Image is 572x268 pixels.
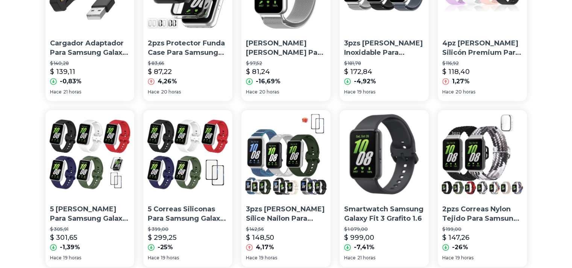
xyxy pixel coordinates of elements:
p: 5 [PERSON_NAME] Para Samsung Galaxy Fit 3 + Mica 3d Y Funda [50,205,130,223]
a: 3pzs Correa Sílice Nailon Para Samsung Galaxy Fit 3 + 2 Mica3pzs [PERSON_NAME] Sílice Nailon Para... [241,110,331,267]
span: Hace [148,89,159,95]
span: Hace [442,89,454,95]
p: $ 116,92 [442,60,522,66]
p: -7,41% [354,243,375,252]
p: $ 148,50 [246,232,274,243]
p: $ 139,11 [50,66,75,77]
p: Cargador Adaptador Para Samsung Galaxy Fit 3 Carga Cable [50,39,130,57]
p: $ 118,40 [442,66,470,77]
p: -25% [158,243,173,252]
p: $ 140,28 [50,60,130,66]
p: Smartwatch Samsung Galaxy Fit 3 Grafito 1.6 [344,205,424,223]
span: 20 horas [161,89,181,95]
p: -26% [452,243,468,252]
p: $ 199,00 [442,226,522,232]
img: 5 Correas Siliconas Para Samsung Galaxy Fit 3 + 2 Micas 3d [143,110,232,199]
p: $ 172,84 [344,66,372,77]
img: 2pzs Correas Nylon Tejido Para Samsung Galaxy Fit 3 + Case [438,110,527,199]
p: [PERSON_NAME] [PERSON_NAME] Para Samsung Galaxy Fit 3 [246,39,326,57]
p: $ 142,56 [246,226,326,232]
p: $ 999,00 [344,232,374,243]
span: Hace [344,89,356,95]
p: -4,92% [354,77,376,86]
img: 3pzs Correa Sílice Nailon Para Samsung Galaxy Fit 3 + 2 Mica [241,110,331,199]
p: $ 181,78 [344,60,424,66]
span: 20 horas [455,89,475,95]
span: 19 horas [357,89,375,95]
span: 20 horas [259,89,279,95]
p: 5 Correas Siliconas Para Samsung Galaxy Fit 3 + 2 Micas 3d [148,205,228,223]
span: 19 horas [259,255,277,261]
span: Hace [50,255,62,261]
p: 2pzs Protector Funda Case Para Samsung Galaxy Fit 3 Con Mica [148,39,228,57]
p: $ 97,52 [246,60,326,66]
p: 4pz [PERSON_NAME] Silicón Premium Para Samsung Galaxy Fit 3 [442,39,522,57]
a: 5 Correas Siliconas Para Samsung Galaxy Fit 3 + 2 Micas 3d5 Correas Siliconas Para Samsung Galaxy... [143,110,232,267]
p: $ 305,91 [50,226,130,232]
span: 19 horas [63,255,81,261]
p: 4,26% [158,77,177,86]
p: 3pzs [PERSON_NAME] Inoxidable Para Samsung Galaxy Fit 3 [344,39,424,57]
p: -0,83% [60,77,82,86]
p: $ 301,65 [50,232,77,243]
p: $ 87,22 [148,66,172,77]
p: $ 83,66 [148,60,228,66]
span: Hace [50,89,62,95]
span: 21 horas [357,255,375,261]
a: 2pzs Correas Nylon Tejido Para Samsung Galaxy Fit 3 + Case2pzs Correas Nylon Tejido Para Samsung ... [438,110,527,267]
p: $ 81,24 [246,66,270,77]
span: Hace [246,89,258,95]
p: $ 299,25 [148,232,176,243]
span: Hace [148,255,159,261]
img: 5 Correa Silicón Para Samsung Galaxy Fit 3 + Mica 3d Y Funda [46,110,135,199]
p: -1,39% [60,243,80,252]
span: 19 horas [161,255,179,261]
img: Smartwatch Samsung Galaxy Fit 3 Grafito 1.6 [340,110,429,199]
p: $ 399,00 [148,226,228,232]
p: $ 147,26 [442,232,469,243]
a: Smartwatch Samsung Galaxy Fit 3 Grafito 1.6 Smartwatch Samsung Galaxy Fit 3 Grafito 1.6$ 1.079,00... [340,110,429,267]
span: Hace [442,255,454,261]
span: 19 horas [455,255,473,261]
span: Hace [344,255,356,261]
p: 3pzs [PERSON_NAME] Sílice Nailon Para Samsung Galaxy Fit 3 + 2 Mica [246,205,326,223]
p: $ 1.079,00 [344,226,424,232]
a: 5 Correa Silicón Para Samsung Galaxy Fit 3 + Mica 3d Y Funda5 [PERSON_NAME] Para Samsung Galaxy F... [46,110,135,267]
p: 4,17% [256,243,274,252]
p: -16,69% [256,77,281,86]
span: Hace [246,255,258,261]
p: 2pzs Correas Nylon Tejido Para Samsung Galaxy Fit 3 + Case [442,205,522,223]
p: 1,27% [452,77,470,86]
span: 21 horas [63,89,81,95]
